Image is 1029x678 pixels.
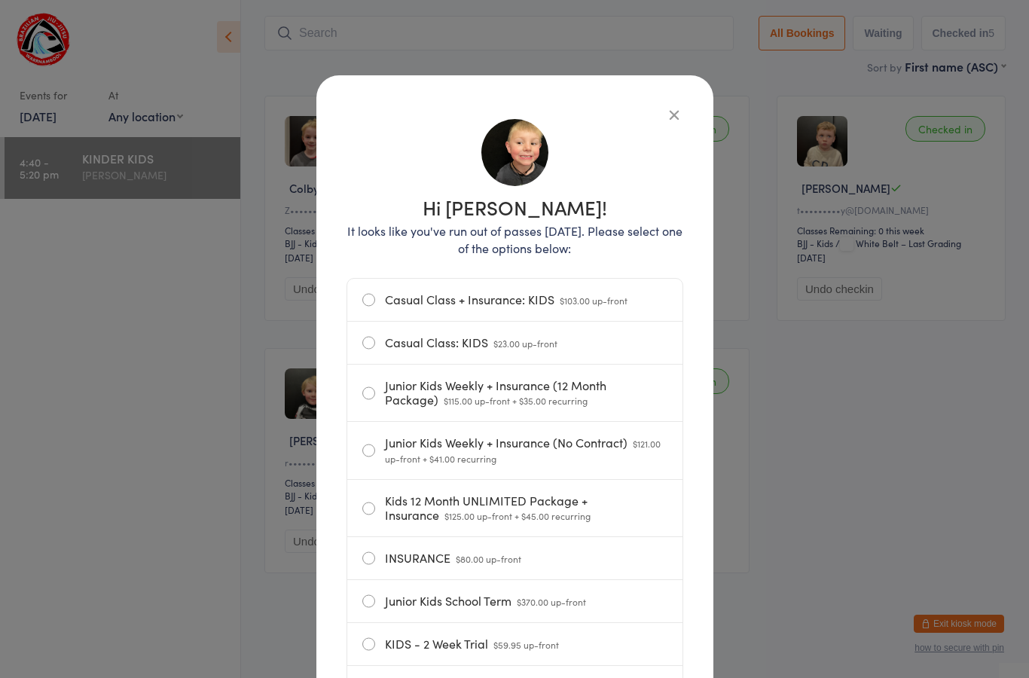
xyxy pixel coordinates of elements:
[347,197,683,217] h1: Hi [PERSON_NAME]!
[362,365,667,421] label: Junior Kids Weekly + Insurance (12 Month Package)
[362,279,667,321] label: Casual Class + Insurance: KIDS
[362,537,667,579] label: INSURANCE
[480,118,550,188] img: image1715067334.png
[560,294,627,307] span: $103.00 up-front
[362,580,667,622] label: Junior Kids School Term
[444,394,588,407] span: $115.00 up-front + $35.00 recurring
[493,337,557,350] span: $23.00 up-front
[362,623,667,665] label: KIDS - 2 Week Trial
[362,480,667,536] label: Kids 12 Month UNLIMITED Package + Insurance
[456,552,521,565] span: $80.00 up-front
[517,595,586,608] span: $370.00 up-front
[362,422,667,479] label: Junior Kids Weekly + Insurance (No Contract)
[347,222,683,257] p: It looks like you've run out of passes [DATE]. Please select one of the options below:
[444,509,591,522] span: $125.00 up-front + $45.00 recurring
[493,638,559,651] span: $59.95 up-front
[362,322,667,364] label: Casual Class: KIDS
